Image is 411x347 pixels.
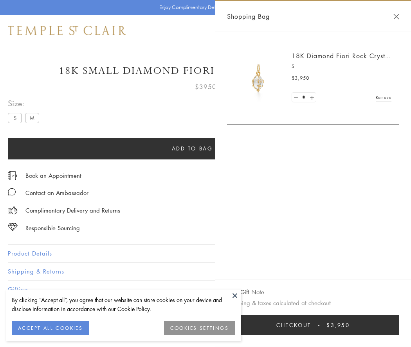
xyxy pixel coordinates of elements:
[292,93,300,102] a: Set quantity to 0
[376,93,391,102] a: Remove
[12,321,89,335] button: ACCEPT ALL COOKIES
[235,55,282,102] img: P51889-E11FIORI
[8,281,403,298] button: Gifting
[8,97,42,110] span: Size:
[227,11,270,21] span: Shopping Bag
[8,188,16,196] img: MessageIcon-01_2.svg
[292,74,309,82] span: $3,950
[326,321,350,329] span: $3,950
[8,64,403,78] h1: 18K Small Diamond Fiori Rock Crystal Amulet
[25,223,80,233] div: Responsible Sourcing
[8,223,18,231] img: icon_sourcing.svg
[172,144,213,153] span: Add to bag
[164,321,235,335] button: COOKIES SETTINGS
[25,206,120,215] p: Complimentary Delivery and Returns
[227,287,264,297] button: Add Gift Note
[308,93,315,102] a: Set quantity to 2
[227,315,399,335] button: Checkout $3,950
[8,171,17,180] img: icon_appointment.svg
[227,298,399,308] p: Shipping & taxes calculated at checkout
[8,245,403,262] button: Product Details
[8,138,377,159] button: Add to bag
[292,63,391,70] p: S
[276,321,311,329] span: Checkout
[159,4,248,11] p: Enjoy Complimentary Delivery & Returns
[8,113,22,123] label: S
[25,171,81,180] a: Book an Appointment
[12,295,235,313] div: By clicking “Accept all”, you agree that our website can store cookies on your device and disclos...
[25,188,88,198] div: Contact an Ambassador
[195,82,216,92] span: $3950
[8,26,126,35] img: Temple St. Clair
[25,113,39,123] label: M
[8,263,403,280] button: Shipping & Returns
[393,14,399,20] button: Close Shopping Bag
[8,206,18,215] img: icon_delivery.svg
